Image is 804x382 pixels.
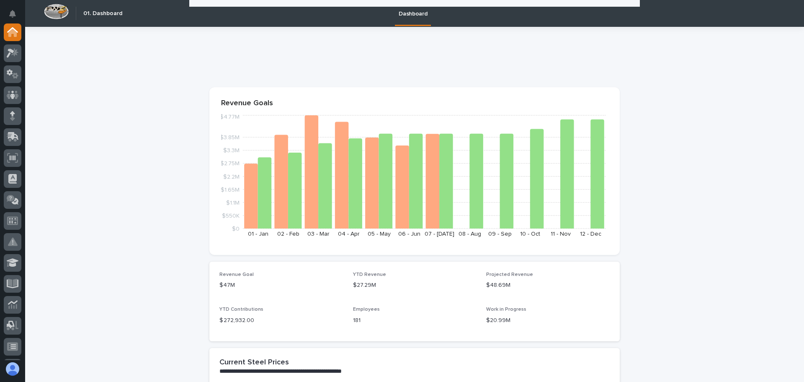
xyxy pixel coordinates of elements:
[486,272,533,277] span: Projected Revenue
[83,10,122,17] h2: 01. Dashboard
[353,316,477,325] p: 181
[4,360,21,378] button: users-avatar
[551,231,571,237] text: 11 - Nov
[219,316,343,325] p: $ 272,932.00
[307,231,330,237] text: 03 - Mar
[221,187,240,192] tspan: $1.65M
[338,231,360,237] text: 04 - Apr
[220,114,240,120] tspan: $4.77M
[232,226,240,232] tspan: $0
[486,307,526,312] span: Work in Progress
[520,231,540,237] text: 10 - Oct
[4,5,21,23] button: Notifications
[226,200,240,205] tspan: $1.1M
[223,174,240,179] tspan: $2.2M
[219,307,263,312] span: YTD Contributions
[486,316,610,325] p: $20.99M
[220,161,240,166] tspan: $2.75M
[223,148,240,153] tspan: $3.3M
[353,281,477,290] p: $27.29M
[44,4,69,19] img: Workspace Logo
[486,281,610,290] p: $48.69M
[353,307,380,312] span: Employees
[398,231,420,237] text: 06 - Jun
[219,281,343,290] p: $47M
[248,231,268,237] text: 01 - Jan
[10,10,21,23] div: Notifications
[353,272,386,277] span: YTD Revenue
[222,213,240,218] tspan: $550K
[219,272,254,277] span: Revenue Goal
[425,231,454,237] text: 07 - [DATE]
[220,135,240,140] tspan: $3.85M
[488,231,512,237] text: 09 - Sep
[459,231,481,237] text: 08 - Aug
[219,358,289,367] h2: Current Steel Prices
[277,231,299,237] text: 02 - Feb
[368,231,391,237] text: 05 - May
[580,231,601,237] text: 12 - Dec
[221,99,608,108] p: Revenue Goals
